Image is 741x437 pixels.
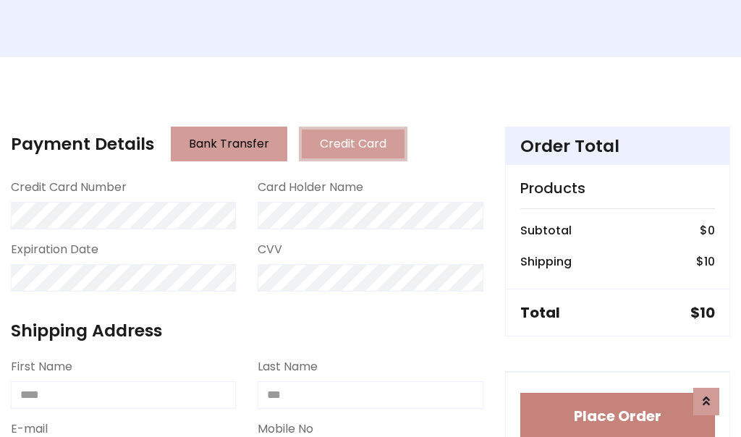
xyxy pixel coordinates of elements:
[700,224,715,237] h6: $
[708,222,715,239] span: 0
[690,304,715,321] h5: $
[700,302,715,323] span: 10
[520,136,715,156] h4: Order Total
[704,253,715,270] span: 10
[11,321,483,341] h4: Shipping Address
[11,134,154,154] h4: Payment Details
[520,179,715,197] h5: Products
[11,179,127,196] label: Credit Card Number
[299,127,407,161] button: Credit Card
[258,241,282,258] label: CVV
[520,255,572,268] h6: Shipping
[520,304,560,321] h5: Total
[520,224,572,237] h6: Subtotal
[171,127,287,161] button: Bank Transfer
[11,241,98,258] label: Expiration Date
[258,179,363,196] label: Card Holder Name
[258,358,318,376] label: Last Name
[696,255,715,268] h6: $
[11,358,72,376] label: First Name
